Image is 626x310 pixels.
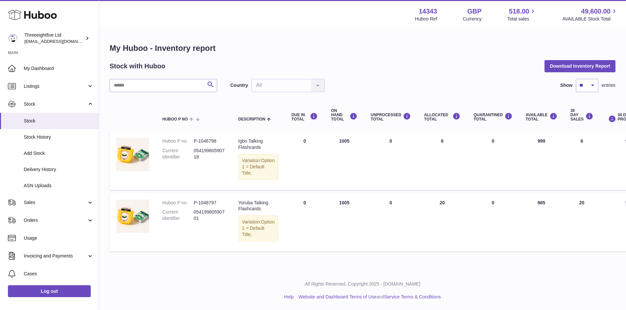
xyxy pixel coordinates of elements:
[571,109,593,122] div: 30 DAY SALES
[194,200,225,206] dd: P-1048797
[238,117,265,121] span: Description
[384,294,441,299] a: Service Terms & Conditions
[519,131,564,189] td: 999
[194,138,225,144] dd: P-1048798
[562,7,618,22] a: 49,600.00 AVAILABLE Stock Total
[507,7,537,22] a: 518.00 Total sales
[8,285,91,297] a: Log out
[364,193,417,251] td: 0
[519,193,564,251] td: 985
[24,118,94,124] span: Stock
[104,281,621,287] p: All Rights Reserved. Copyright 2025 - [DOMAIN_NAME]
[581,7,610,16] span: 49,600.00
[194,148,225,160] dd: 05419980590718
[24,134,94,140] span: Stock History
[284,294,294,299] a: Help
[24,199,87,206] span: Sales
[116,138,149,171] img: product image
[417,131,467,189] td: 6
[238,215,278,241] div: Variation:
[24,235,94,241] span: Usage
[24,217,87,224] span: Orders
[299,294,377,299] a: Website and Dashboard Terms of Use
[492,200,494,205] span: 0
[509,7,529,16] span: 518.00
[324,131,364,189] td: 1005
[24,65,94,72] span: My Dashboard
[24,253,87,259] span: Invoicing and Payments
[562,16,618,22] span: AVAILABLE Stock Total
[463,16,482,22] div: Currency
[238,154,278,180] div: Variation:
[238,138,278,151] div: Igbo Talking Flashcards
[24,83,87,89] span: Listings
[24,166,94,173] span: Delivery History
[24,39,97,44] span: [EMAIL_ADDRESS][DOMAIN_NAME]
[285,131,324,189] td: 0
[238,200,278,212] div: Yoruba Talking Flashcards
[526,113,557,121] div: AVAILABLE Total
[242,158,275,176] span: Option 1 = Default Title;
[371,113,411,121] div: UNPROCESSED Total
[560,82,573,88] label: Show
[419,7,437,16] strong: 14343
[364,131,417,189] td: 0
[474,113,512,121] div: QUARANTINED Total
[110,62,165,71] h2: Stock with Huboo
[544,60,615,72] button: Download Inventory Report
[230,82,248,88] label: Country
[507,16,537,22] span: Total sales
[24,150,94,156] span: Add Stock
[110,43,615,53] h1: My Huboo - Inventory report
[162,209,194,222] dt: Current identifier
[492,138,494,144] span: 0
[242,219,275,237] span: Option 1 = Default Title;
[162,117,188,121] span: Huboo P no
[331,109,357,122] div: ON HAND Total
[162,138,194,144] dt: Huboo P no
[8,33,18,43] img: internalAdmin-14343@internal.huboo.com
[162,148,194,160] dt: Current identifier
[285,193,324,251] td: 0
[24,271,94,277] span: Cases
[296,294,441,300] li: and
[564,193,600,251] td: 20
[24,101,87,107] span: Stock
[291,113,318,121] div: DUE IN TOTAL
[424,113,460,121] div: ALLOCATED Total
[194,209,225,222] dd: 05419980590701
[116,200,149,233] img: product image
[602,82,615,88] span: entries
[162,200,194,206] dt: Huboo P no
[324,193,364,251] td: 1005
[564,131,600,189] td: 6
[467,7,481,16] strong: GBP
[415,16,437,22] div: Huboo Ref
[24,32,84,45] div: Threeeightfive Ltd
[24,183,94,189] span: ASN Uploads
[417,193,467,251] td: 20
